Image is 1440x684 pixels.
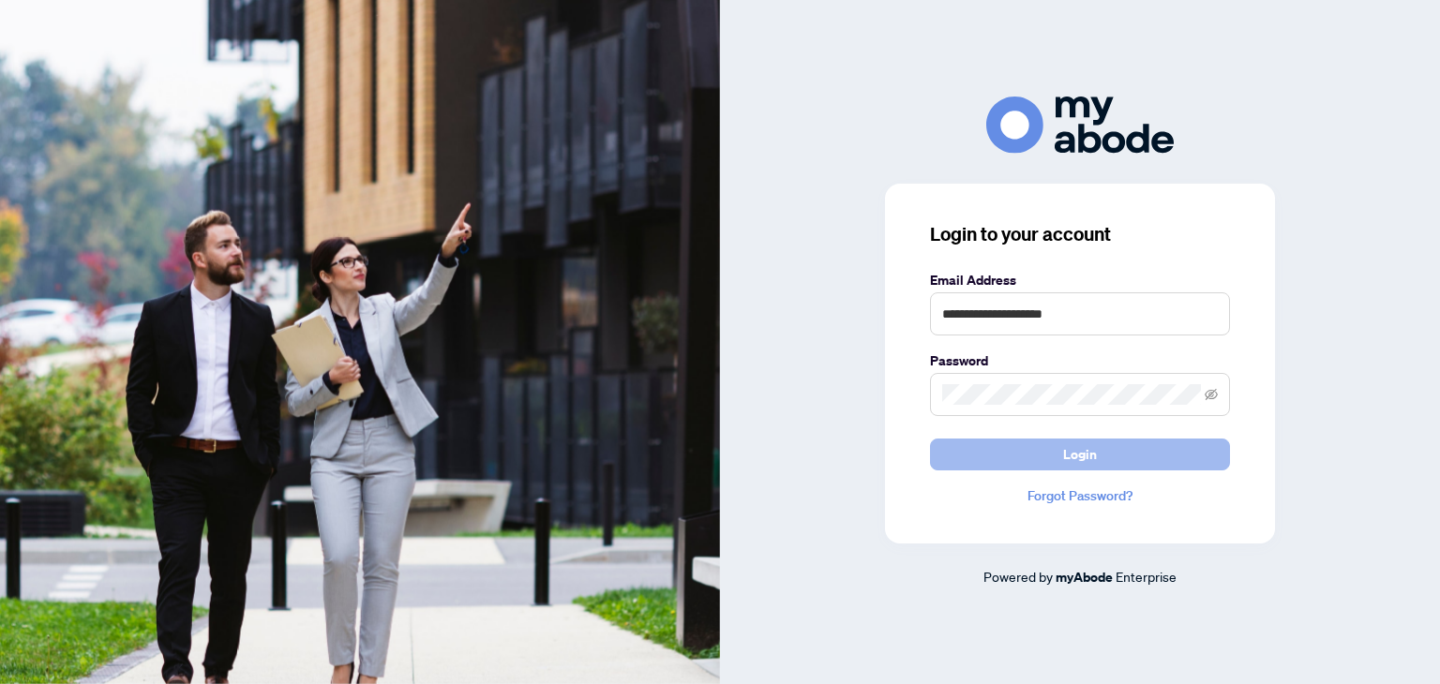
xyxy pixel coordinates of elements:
[930,350,1230,371] label: Password
[930,221,1230,247] h3: Login to your account
[930,485,1230,506] a: Forgot Password?
[1116,568,1177,585] span: Enterprise
[1056,567,1113,587] a: myAbode
[986,97,1174,154] img: ma-logo
[930,439,1230,470] button: Login
[983,568,1053,585] span: Powered by
[1205,388,1218,401] span: eye-invisible
[930,270,1230,290] label: Email Address
[1063,439,1097,469] span: Login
